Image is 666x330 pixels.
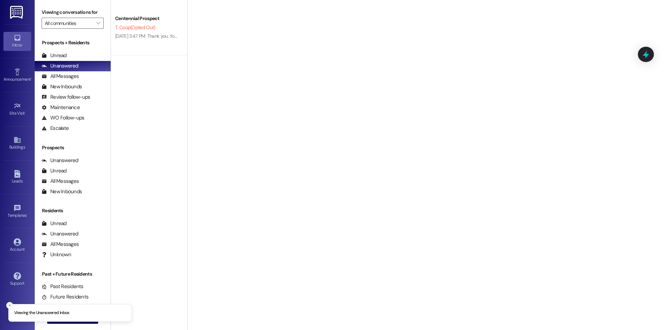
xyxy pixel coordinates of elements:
[42,114,84,122] div: WO Follow-ups
[42,167,67,175] div: Unread
[42,93,90,101] div: Review follow-ups
[3,32,31,51] a: Inbox
[35,144,111,151] div: Prospects
[27,212,28,217] span: •
[10,6,24,19] img: ResiDesk Logo
[3,134,31,153] a: Buildings
[42,125,69,132] div: Escalate
[42,83,82,90] div: New Inbounds
[115,33,457,39] div: [DATE] 3:47 PM: Thank you. You will no longer receive texts from this thread. Please reply with '...
[31,76,32,81] span: •
[42,178,79,185] div: All Messages
[35,39,111,46] div: Prospects + Residents
[42,251,71,258] div: Unknown
[45,18,93,29] input: All communities
[96,20,100,26] i: 
[42,293,88,301] div: Future Residents
[115,24,155,30] span: T. Coop (Opted Out)
[3,202,31,221] a: Templates •
[25,110,26,115] span: •
[42,104,80,111] div: Maintenance
[42,188,82,195] div: New Inbounds
[3,100,31,119] a: Site Visit •
[35,270,111,278] div: Past + Future Residents
[14,310,69,316] p: Viewing the Unanswered inbox
[3,270,31,289] a: Support
[42,230,78,238] div: Unanswered
[42,283,84,290] div: Past Residents
[42,7,104,18] label: Viewing conversations for
[6,302,13,309] button: Close toast
[115,15,179,22] div: Centennial Prospect
[42,52,67,59] div: Unread
[35,207,111,214] div: Residents
[42,62,78,70] div: Unanswered
[42,73,79,80] div: All Messages
[42,241,79,248] div: All Messages
[3,168,31,187] a: Leads
[42,157,78,164] div: Unanswered
[3,236,31,255] a: Account
[42,220,67,227] div: Unread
